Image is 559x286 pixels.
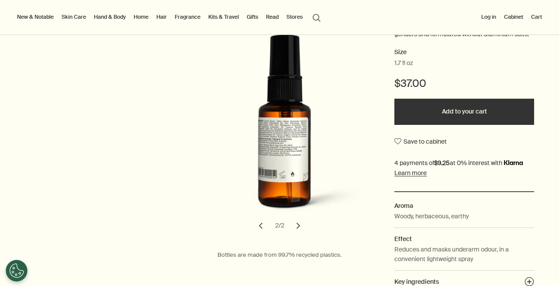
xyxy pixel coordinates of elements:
a: Kits & Travel [207,12,241,22]
h2: Effect [394,234,534,244]
p: Reduces and masks underarm odour, in a convenient lightweight spray [394,245,534,264]
span: Bottles are made from 99.7% recycled plastics. [217,251,342,258]
p: Woody, herbaceous, earthy [394,211,469,221]
a: Skin Care [60,12,88,22]
button: Open search [309,9,324,25]
a: Hair [155,12,169,22]
span: 1.7 fl oz [394,59,413,68]
button: Log in [480,12,498,22]
span: Key ingredients [394,278,439,286]
button: Cookies Settings [6,260,28,282]
img: Deodorant in amber plastic bottle [186,34,373,224]
a: Hand & Body [92,12,128,22]
button: next slide [289,216,308,235]
span: $37.00 [394,76,426,90]
h2: Aroma [394,201,534,210]
a: Gifts [245,12,260,22]
button: Cart [529,12,544,22]
button: Stores [285,12,304,22]
button: Add to your cart - $37.00 [394,99,534,125]
img: Back of Deodorant in amber spray plastic bottle [189,34,376,224]
button: previous slide [251,216,270,235]
div: Déodorant [186,34,373,235]
a: Read [264,12,280,22]
h2: Size [394,47,534,58]
a: Cabinet [502,12,525,22]
a: Fragrance [173,12,202,22]
a: Home [132,12,150,22]
button: Save to cabinet [394,134,447,149]
button: New & Notable [15,12,55,22]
